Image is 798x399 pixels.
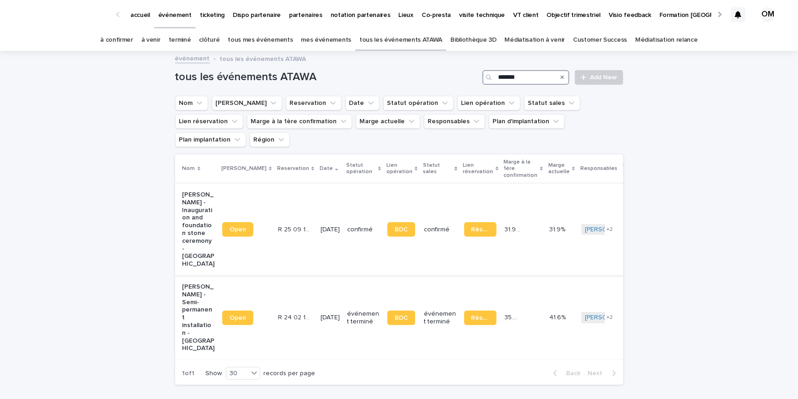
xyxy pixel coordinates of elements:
span: BDC [395,226,408,233]
span: Add New [590,74,617,81]
tr: [PERSON_NAME] - Semi-permanent installation - [GEOGRAPHIC_DATA]OpenR 24 02 119R 24 02 119 [DATE]é... [175,275,764,360]
span: Open [230,315,246,321]
p: Nom [182,164,195,174]
a: [PERSON_NAME] [585,314,635,322]
a: terminé [169,29,191,51]
a: à venir [141,29,161,51]
a: Customer Success [573,29,627,51]
button: Responsables [424,114,485,129]
a: clôturé [199,29,220,51]
span: BDC [395,315,408,321]
a: Open [222,311,253,325]
span: + 2 [607,315,613,320]
p: Lien réservation [463,160,493,177]
a: tous les événements ATAWA [359,29,442,51]
p: Marge à la 1ère confirmation [504,157,538,180]
p: Lien opération [386,160,412,177]
p: R 25 09 1652 [278,224,312,234]
span: Réservation [471,226,489,233]
span: Next [588,370,608,377]
span: Réservation [471,315,489,321]
a: BDC [387,222,415,237]
p: Plan d'implantation [623,160,661,177]
button: Marge à la 1ère confirmation [247,114,352,129]
p: [PERSON_NAME] [221,164,267,174]
tr: [PERSON_NAME] - Inauguration and foundation stone ceremony - [GEOGRAPHIC_DATA]OpenR 25 09 1652R 2... [175,183,764,275]
a: Bibliothèque 3D [450,29,496,51]
button: Statut opération [383,96,454,110]
p: Statut opération [346,160,375,177]
button: Lien Stacker [212,96,282,110]
button: Lien opération [457,96,520,110]
span: Open [230,226,246,233]
a: tous mes événements [228,29,293,51]
button: Reservation [286,96,342,110]
p: [PERSON_NAME] - Inauguration and foundation stone ceremony - [GEOGRAPHIC_DATA] [182,191,215,268]
div: 30 [226,369,248,378]
button: Région [250,132,290,147]
button: Lien réservation [175,114,243,129]
button: Back [546,369,584,377]
a: Réservation [464,311,497,325]
p: Marge actuelle [548,160,570,177]
a: [PERSON_NAME] [585,226,635,234]
span: + 2 [607,227,613,232]
p: Date [320,164,333,174]
p: R 24 02 119 [278,312,312,322]
a: événement [175,53,210,63]
p: Show [206,370,222,377]
p: confirmé [347,226,380,234]
p: 41.6% [549,312,568,322]
h1: tous les événements ATAWA [175,71,479,84]
p: tous les événements ATAWA [220,53,306,63]
button: Plan implantation [175,132,246,147]
a: Open [222,222,253,237]
a: Médiatisation à venir [505,29,565,51]
p: 1 of 1 [175,362,202,385]
button: Plan d'implantation [489,114,565,129]
p: Reservation [277,164,309,174]
img: Ls34BcGeRexTGTNfXpUC [18,5,107,24]
button: Marge actuelle [356,114,420,129]
p: Responsables [580,164,617,174]
p: 35.6 % [505,312,523,322]
p: [DATE] [321,226,340,234]
a: Add New [575,70,623,85]
p: événement terminé [424,310,456,326]
p: 31.9 % [505,224,523,234]
p: records per page [264,370,316,377]
div: OM [761,7,775,22]
p: [DATE] [321,314,340,322]
p: événement terminé [347,310,380,326]
p: 31.9% [549,224,567,234]
p: [PERSON_NAME] - Semi-permanent installation - [GEOGRAPHIC_DATA] [182,283,215,352]
a: mes événements [301,29,351,51]
span: Back [561,370,581,377]
button: Next [584,369,623,377]
a: Médiatisation relance [635,29,698,51]
a: BDC [387,311,415,325]
a: Réservation [464,222,497,237]
p: confirmé [424,226,456,234]
a: à confirmer [100,29,133,51]
button: Statut sales [524,96,580,110]
button: Date [345,96,380,110]
input: Search [482,70,569,85]
button: Nom [175,96,208,110]
p: Statut sales [423,160,452,177]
